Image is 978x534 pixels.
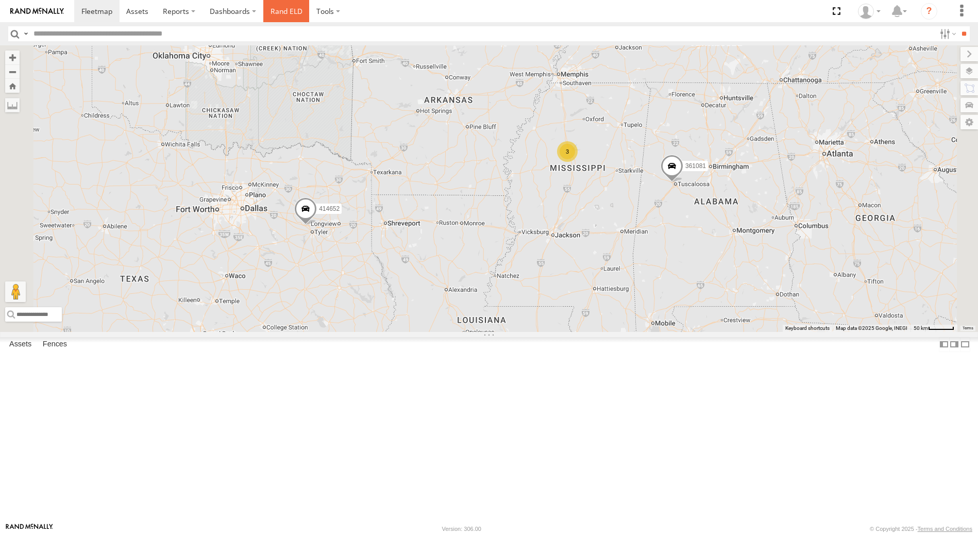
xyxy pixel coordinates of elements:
label: Hide Summary Table [960,337,970,352]
label: Fences [38,338,72,352]
a: Terms and Conditions [918,526,972,532]
label: Assets [4,338,37,352]
button: Map Scale: 50 km per 47 pixels [910,325,957,332]
span: 361081 [685,162,706,170]
label: Dock Summary Table to the Left [939,337,949,352]
label: Dock Summary Table to the Right [949,337,959,352]
button: Keyboard shortcuts [785,325,830,332]
button: Zoom Home [5,79,20,93]
button: Zoom in [5,51,20,64]
a: Visit our Website [6,524,53,534]
a: Terms (opens in new tab) [963,326,973,330]
span: 414652 [319,205,340,212]
img: rand-logo.svg [10,8,64,15]
div: 3 [557,141,578,162]
div: © Copyright 2025 - [870,526,972,532]
label: Search Query [22,26,30,41]
span: 50 km [914,325,928,331]
label: Measure [5,98,20,112]
label: Search Filter Options [936,26,958,41]
div: Version: 306.00 [442,526,481,532]
button: Zoom out [5,64,20,79]
i: ? [921,3,937,20]
label: Map Settings [960,115,978,129]
span: Map data ©2025 Google, INEGI [836,325,907,331]
div: Gene Roberts [854,4,884,19]
button: Drag Pegman onto the map to open Street View [5,281,26,302]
